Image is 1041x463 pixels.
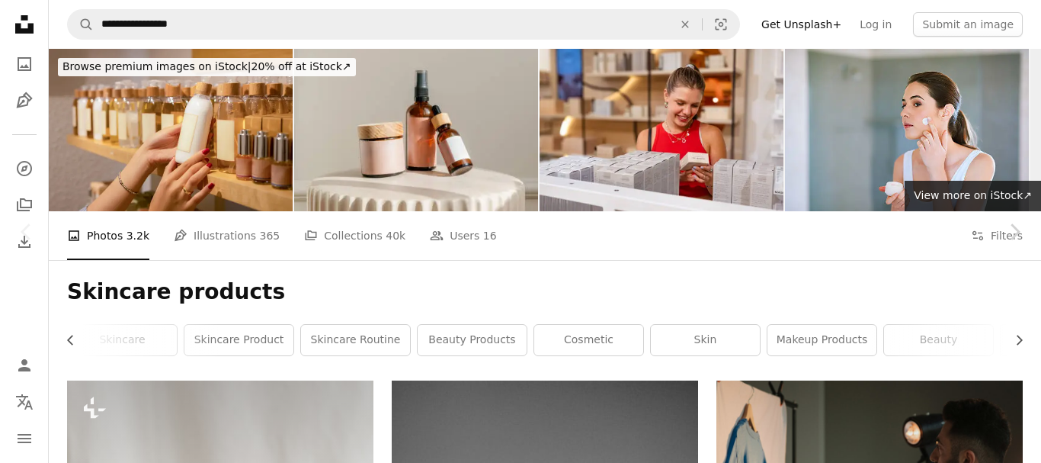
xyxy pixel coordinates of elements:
[49,49,293,211] img: Bottles with dispensers for liquid soap
[67,9,740,40] form: Find visuals sitewide
[67,325,85,355] button: scroll list to the left
[58,58,356,76] div: 20% off at iStock ↗
[483,227,497,244] span: 16
[67,278,1023,306] h1: Skincare products
[752,12,850,37] a: Get Unsplash+
[988,159,1041,305] a: Next
[651,325,760,355] a: skin
[9,423,40,454] button: Menu
[884,325,993,355] a: beauty
[9,387,40,417] button: Language
[905,181,1041,211] a: View more on iStock↗
[767,325,876,355] a: makeup products
[304,211,405,260] a: Collections 40k
[913,12,1023,37] button: Submit an image
[68,325,177,355] a: skincare
[184,325,293,355] a: skincare product
[49,49,365,85] a: Browse premium images on iStock|20% off at iStock↗
[386,227,405,244] span: 40k
[850,12,901,37] a: Log in
[971,211,1023,260] button: Filters
[62,60,251,72] span: Browse premium images on iStock |
[9,49,40,79] a: Photos
[1005,325,1023,355] button: scroll list to the right
[301,325,410,355] a: skincare routine
[260,227,280,244] span: 365
[703,10,739,39] button: Visual search
[430,211,497,260] a: Users 16
[9,85,40,116] a: Illustrations
[534,325,643,355] a: cosmetic
[294,49,538,211] img: Advertising concepts of skin care cosmetics with cream in jar, serum and moisturizer
[68,10,94,39] button: Search Unsplash
[540,49,783,211] img: Blonde girl buying skincare products
[418,325,527,355] a: beauty products
[9,153,40,184] a: Explore
[174,211,280,260] a: Illustrations 365
[914,189,1032,201] span: View more on iStock ↗
[9,350,40,381] a: Log in / Sign up
[668,10,702,39] button: Clear
[785,49,1029,211] img: Keeping her skin clean and smooth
